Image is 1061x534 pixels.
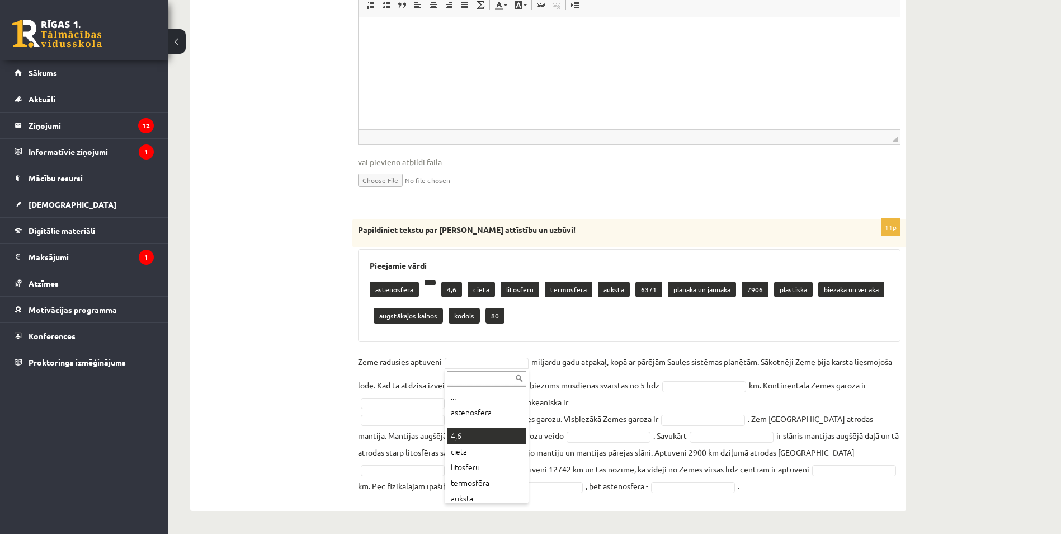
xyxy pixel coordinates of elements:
div: 4,6 [447,428,526,444]
body: Editor, wiswyg-editor-user-answer-47025054228160 [11,11,530,23]
div: termosfēra [447,475,526,491]
div: cieta [447,444,526,460]
div: auksta [447,491,526,507]
div: ... [447,389,526,405]
div: litosfēru [447,460,526,475]
div: astenosfēra [447,405,526,420]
